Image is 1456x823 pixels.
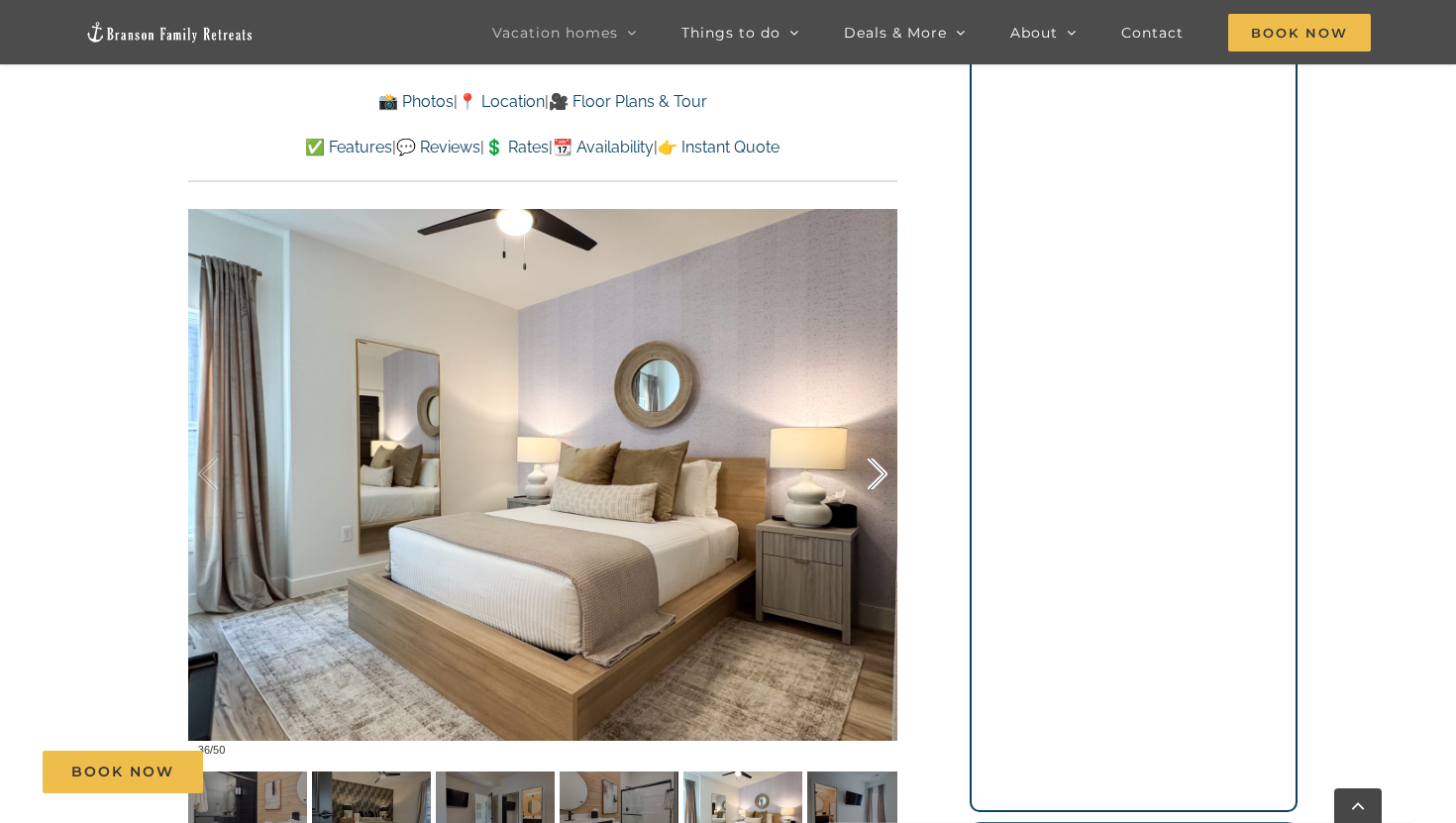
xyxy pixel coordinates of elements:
[396,138,480,156] a: 💬 Reviews
[378,92,454,111] a: 📸 Photos
[71,764,174,780] span: Book Now
[484,138,549,156] a: 💲 Rates
[681,26,780,40] span: Things to do
[188,89,897,115] p: | |
[458,92,545,111] a: 📍 Location
[492,26,618,40] span: Vacation homes
[549,92,707,111] a: 🎥 Floor Plans & Tour
[1228,14,1371,51] span: Book Now
[989,86,1279,761] iframe: Booking/Inquiry Widget
[1121,26,1184,40] span: Contact
[1010,26,1058,40] span: About
[188,135,897,160] p: | | | |
[553,138,654,156] a: 📆 Availability
[658,138,780,156] a: 👉 Instant Quote
[305,138,392,156] a: ✅ Features
[43,751,203,793] a: Book Now
[85,21,254,44] img: Branson Family Retreats Logo
[844,26,947,40] span: Deals & More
